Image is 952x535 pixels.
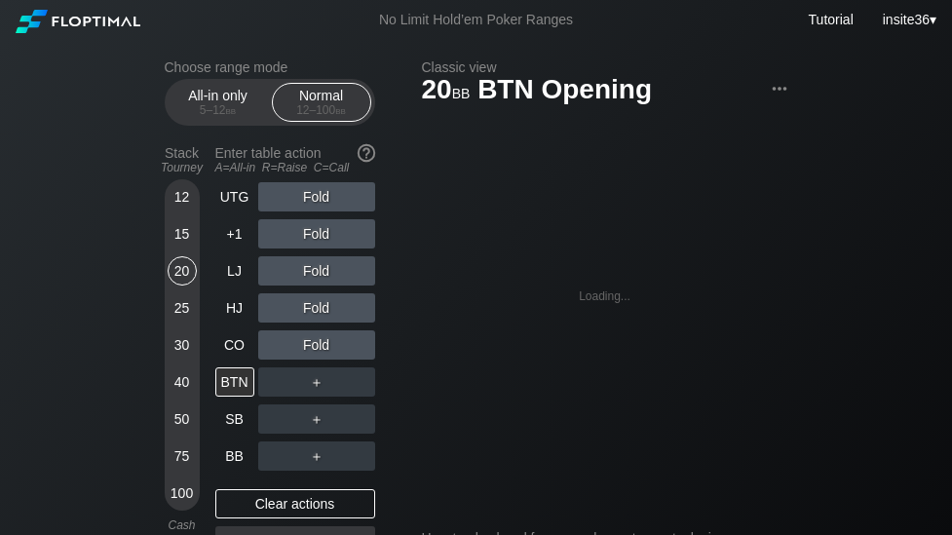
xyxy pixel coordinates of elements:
[422,59,788,75] h2: Classic view
[168,330,197,360] div: 30
[215,219,254,248] div: +1
[215,489,375,518] div: Clear actions
[168,478,197,508] div: 100
[215,256,254,286] div: LJ
[16,10,140,33] img: Floptimal logo
[215,404,254,434] div: SB
[215,161,375,174] div: A=All-in R=Raise C=Call
[168,182,197,211] div: 12
[168,256,197,286] div: 20
[281,103,362,117] div: 12 – 100
[258,182,375,211] div: Fold
[277,84,366,121] div: Normal
[226,103,237,117] span: bb
[168,404,197,434] div: 50
[883,12,930,27] span: insite36
[419,75,474,107] span: 20
[168,293,197,323] div: 25
[335,103,346,117] span: bb
[878,9,939,30] div: ▾
[168,441,197,471] div: 75
[258,330,375,360] div: Fold
[350,12,602,32] div: No Limit Hold’em Poker Ranges
[258,219,375,248] div: Fold
[177,103,259,117] div: 5 – 12
[157,161,208,174] div: Tourney
[173,84,263,121] div: All-in only
[215,182,254,211] div: UTG
[215,330,254,360] div: CO
[769,78,790,99] img: ellipsis.fd386fe8.svg
[258,293,375,323] div: Fold
[157,518,208,532] div: Cash
[215,367,254,397] div: BTN
[452,81,471,102] span: bb
[475,75,655,107] span: BTN Opening
[168,367,197,397] div: 40
[809,12,854,27] a: Tutorial
[258,404,375,434] div: ＋
[215,441,254,471] div: BB
[258,367,375,397] div: ＋
[168,219,197,248] div: 15
[356,142,377,164] img: help.32db89a4.svg
[165,59,375,75] h2: Choose range mode
[215,137,375,182] div: Enter table action
[258,256,375,286] div: Fold
[579,289,630,303] div: Loading...
[157,137,208,182] div: Stack
[215,293,254,323] div: HJ
[258,441,375,471] div: ＋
